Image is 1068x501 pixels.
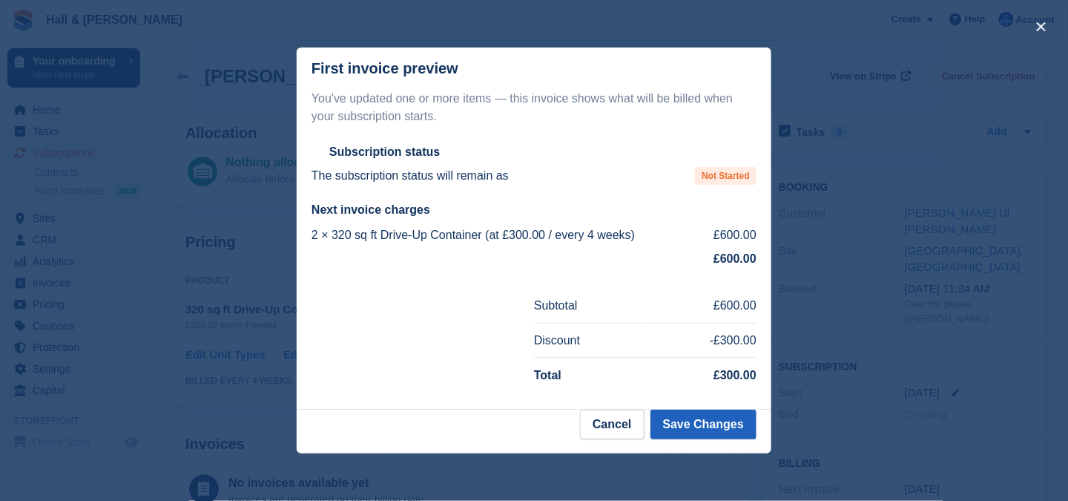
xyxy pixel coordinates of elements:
strong: £300.00 [713,369,756,382]
td: 2 × 320 sq ft Drive-Up Container (at £300.00 / every 4 weeks) [311,223,705,247]
button: Cancel [580,410,644,439]
p: First invoice preview [311,60,458,77]
strong: £600.00 [713,252,756,265]
strong: Total [534,369,561,382]
button: Save Changes [650,410,756,439]
span: Not Started [695,167,756,185]
td: -£300.00 [645,323,756,358]
td: £600.00 [705,223,756,247]
p: The subscription status will remain as [311,167,509,185]
p: You've updated one or more items — this invoice shows what will be billed when your subscription ... [311,90,756,125]
td: £600.00 [645,289,756,323]
h2: Subscription status [329,145,440,160]
h2: Next invoice charges [311,203,756,217]
button: close [1029,15,1053,39]
td: Discount [534,323,645,358]
td: Subtotal [534,289,645,323]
